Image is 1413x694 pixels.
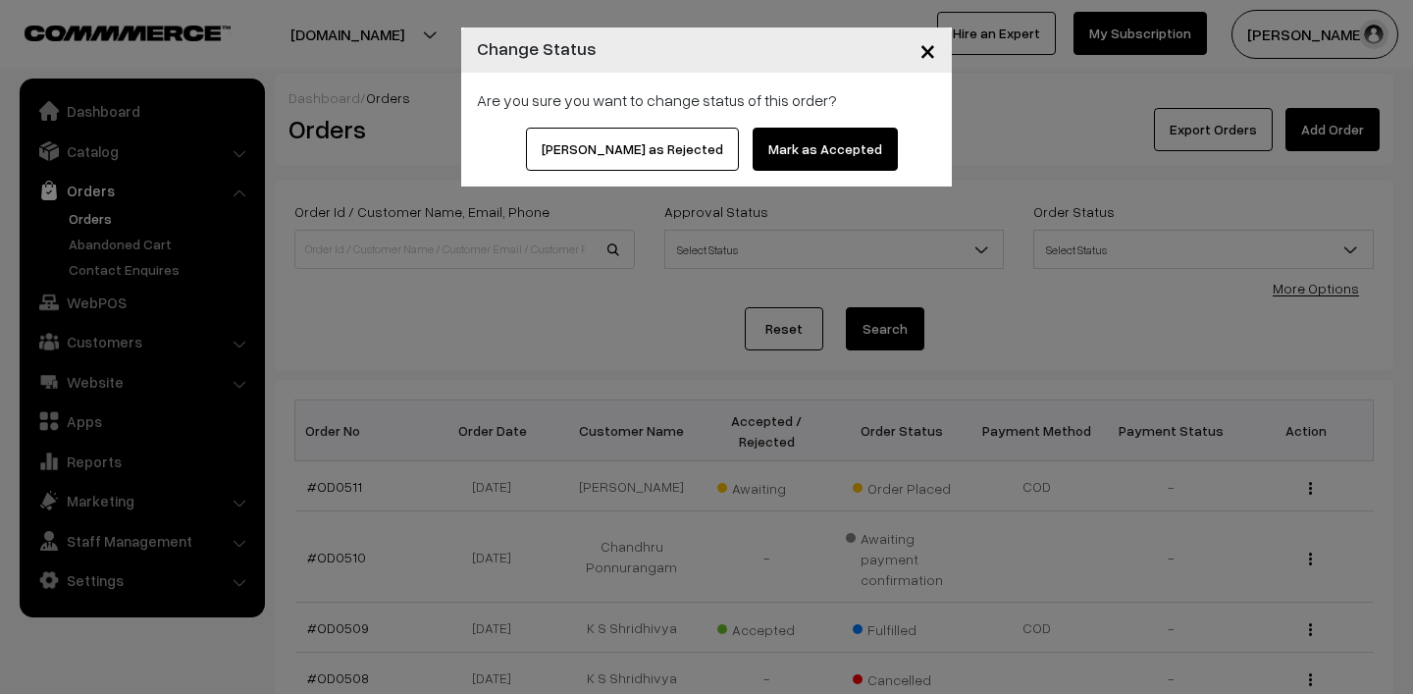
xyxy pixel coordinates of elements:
button: Mark as Accepted [753,128,898,171]
span: × [919,31,936,68]
div: Are you sure you want to change status of this order? [477,88,936,112]
h4: Change Status [477,35,597,62]
button: [PERSON_NAME] as Rejected [526,128,739,171]
button: Close [904,20,952,80]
